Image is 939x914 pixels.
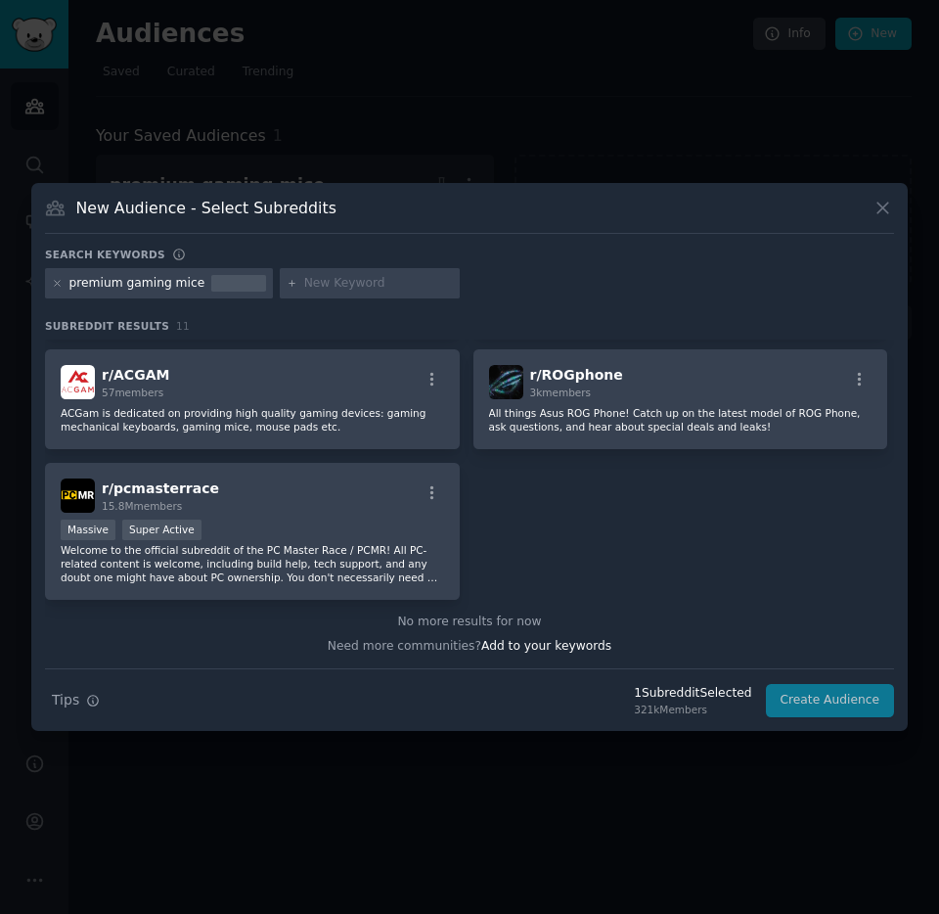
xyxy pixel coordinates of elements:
[76,198,336,218] h3: New Audience - Select Subreddits
[45,248,165,261] h3: Search keywords
[45,319,169,333] span: Subreddit Results
[102,500,182,512] span: 15.8M members
[52,690,79,710] span: Tips
[489,365,523,399] img: ROGphone
[61,479,95,513] img: pcmasterrace
[530,387,592,398] span: 3k members
[45,683,107,717] button: Tips
[45,614,894,631] div: No more results for now
[176,320,190,332] span: 11
[489,406,872,434] p: All things Asus ROG Phone! Catch up on the latest model of ROG Phone, ask questions, and hear abo...
[69,275,205,293] div: premium gaming mice
[634,685,751,703] div: 1 Subreddit Selected
[102,367,169,383] span: r/ ACGAM
[530,367,623,383] span: r/ ROGphone
[45,631,894,656] div: Need more communities?
[304,275,453,293] input: New Keyword
[61,365,95,399] img: ACGAM
[61,406,444,434] p: ACGam is dedicated on providing high quality gaming devices: gaming mechanical keyboards, gaming ...
[122,520,201,540] div: Super Active
[634,703,751,716] div: 321k Members
[102,480,219,496] span: r/ pcmasterrace
[481,639,611,653] span: Add to your keywords
[61,520,115,540] div: Massive
[61,543,444,584] p: Welcome to the official subreddit of the PC Master Race / PCMR! All PC-related content is welcome...
[102,387,163,398] span: 57 members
